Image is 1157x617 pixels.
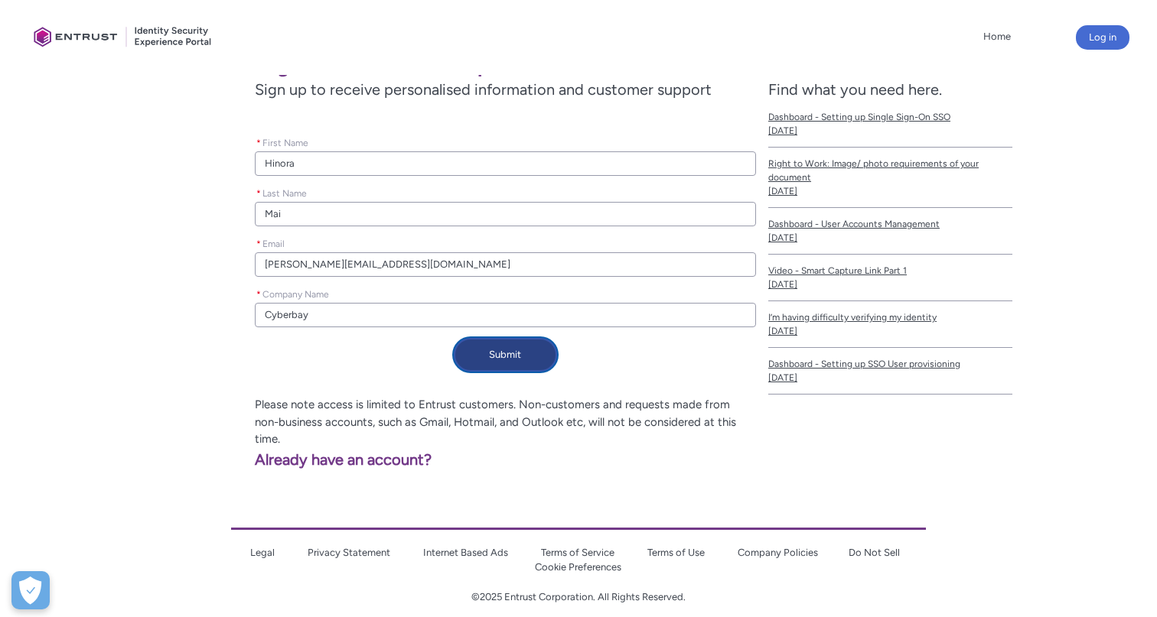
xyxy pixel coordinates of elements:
[256,188,261,199] abbr: required
[256,239,261,249] abbr: required
[231,589,925,605] p: ©2025 Entrust Corporation. All Rights Reserved.
[768,348,1012,395] a: Dashboard - Setting up SSO User provisioning[DATE]
[768,110,1012,124] span: Dashboard - Setting up Single Sign-On SSO
[11,571,50,609] button: Open Preferences
[768,279,797,290] lightning-formatted-date-time: [DATE]
[768,157,1012,184] span: Right to Work: Image/ photo requirements of your document
[647,547,705,558] a: Terms of Use
[40,396,756,448] p: Please note access is limited to Entrust customers. Non-customers and requests made from non-busi...
[255,234,291,251] label: Email
[423,547,508,558] a: Internet Based Ads
[454,338,557,372] button: Submit
[1076,25,1129,50] button: Log in
[979,25,1015,48] a: Home
[768,101,1012,148] a: Dashboard - Setting up Single Sign-On SSO[DATE]
[255,183,313,200] label: Last Name
[768,357,1012,371] span: Dashboard - Setting up SSO User provisioning
[535,561,621,573] a: Cookie Preferences
[768,301,1012,348] a: I’m having difficulty verifying my identity[DATE]
[768,326,797,336] lightning-formatted-date-time: [DATE]
[768,186,797,196] lightning-formatted-date-time: [DATE]
[768,255,1012,301] a: Video - Smart Capture Link Part 1[DATE]
[250,547,275,558] a: Legal
[768,125,797,136] lightning-formatted-date-time: [DATE]
[255,284,335,301] label: Company Name
[768,80,942,99] span: Find what you need here.
[768,217,1012,231] span: Dashboard - User Accounts Management
[11,571,50,609] div: Cookie Preferences
[541,547,614,558] a: Terms of Service
[768,148,1012,208] a: Right to Work: Image/ photo requirements of your document[DATE]
[849,547,900,558] a: Do Not Sell
[255,133,315,150] label: First Name
[768,208,1012,255] a: Dashboard - User Accounts Management[DATE]
[256,289,261,300] abbr: required
[256,138,261,148] abbr: required
[738,547,818,558] a: Company Policies
[255,78,756,101] span: Sign up to receive personalised information and customer support
[768,372,797,383] lightning-formatted-date-time: [DATE]
[40,450,432,469] a: Already have an account?
[308,547,390,558] a: Privacy Statement
[768,310,1012,324] span: I’m having difficulty verifying my identity
[768,232,797,243] lightning-formatted-date-time: [DATE]
[768,264,1012,278] span: Video - Smart Capture Link Part 1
